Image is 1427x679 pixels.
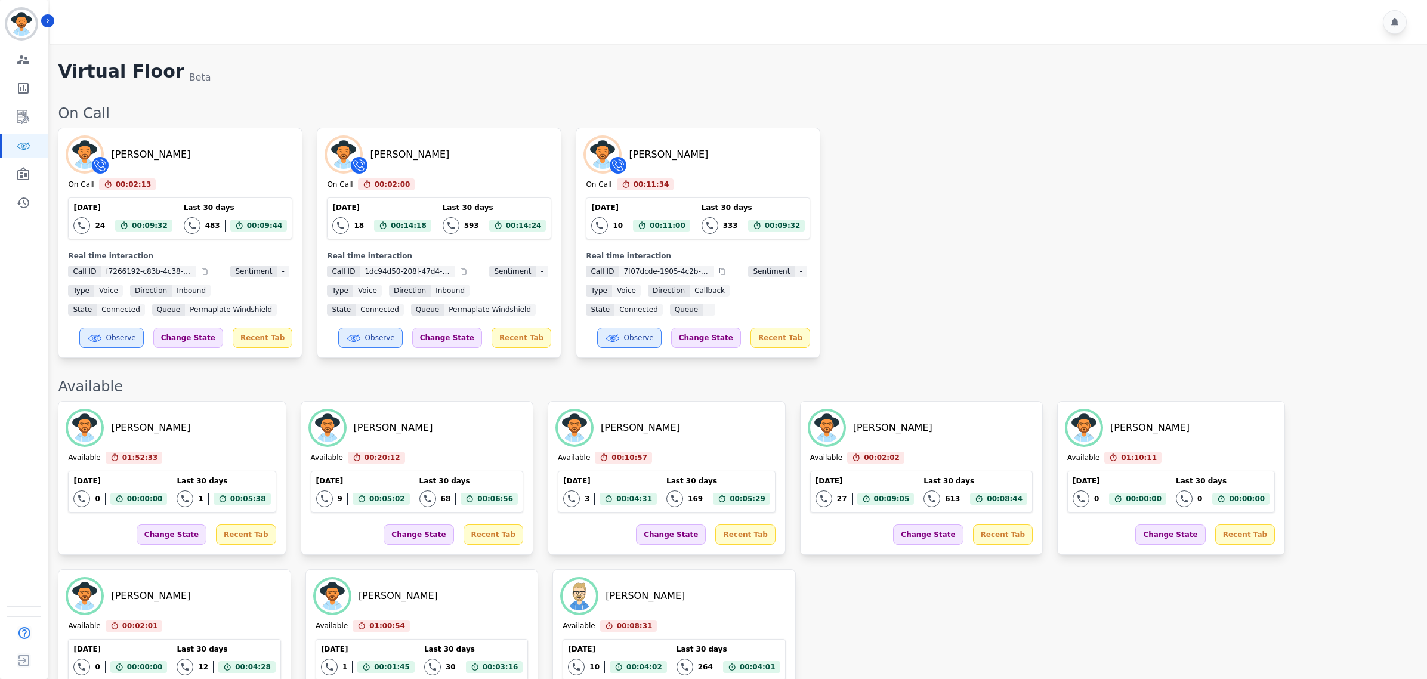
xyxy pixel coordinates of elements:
[369,493,405,505] span: 00:05:02
[837,494,847,504] div: 27
[492,328,551,348] div: Recent Tab
[153,328,223,348] div: Change State
[94,285,123,297] span: voice
[342,662,347,672] div: 1
[816,476,914,486] div: [DATE]
[636,524,706,545] div: Change State
[374,661,410,673] span: 00:01:45
[152,304,185,316] span: Queue
[446,662,456,672] div: 30
[586,251,810,261] div: Real time interaction
[431,285,470,297] span: inbound
[536,266,548,277] span: -
[177,476,270,486] div: Last 30 days
[1126,493,1162,505] span: 00:00:00
[973,524,1033,545] div: Recent Tab
[853,421,932,435] div: [PERSON_NAME]
[740,661,776,673] span: 00:04:01
[111,589,190,603] div: [PERSON_NAME]
[864,452,900,464] span: 00:02:02
[233,328,292,348] div: Recent Tab
[411,304,444,316] span: Queue
[116,178,152,190] span: 00:02:13
[702,203,805,212] div: Last 30 days
[58,104,1415,123] div: On Call
[316,476,410,486] div: [DATE]
[247,220,283,232] span: 00:09:44
[677,644,780,654] div: Last 30 days
[614,304,663,316] span: connected
[132,220,168,232] span: 00:09:32
[127,661,163,673] span: 00:00:00
[624,333,654,342] span: Observe
[690,285,730,297] span: callback
[68,285,94,297] span: Type
[369,620,405,632] span: 01:00:54
[311,411,344,445] img: Avatar
[412,328,482,348] div: Change State
[650,220,685,232] span: 00:11:00
[568,644,666,654] div: [DATE]
[634,178,669,190] span: 00:11:34
[365,452,400,464] span: 00:20:12
[360,266,455,277] span: 1dc94d50-208f-47d4-a496-9f91ff1d9b33
[137,524,206,545] div: Change State
[370,147,449,162] div: [PERSON_NAME]
[586,304,614,316] span: State
[666,476,770,486] div: Last 30 days
[327,251,551,261] div: Real time interaction
[68,621,100,632] div: Available
[558,453,590,464] div: Available
[216,524,276,545] div: Recent Tab
[586,266,619,277] span: Call ID
[95,662,100,672] div: 0
[945,494,960,504] div: 613
[563,579,596,613] img: Avatar
[7,10,36,38] img: Bordered avatar
[419,476,518,486] div: Last 30 days
[106,333,136,342] span: Observe
[477,493,513,505] span: 00:06:56
[1067,411,1101,445] img: Avatar
[586,180,611,190] div: On Call
[359,589,438,603] div: [PERSON_NAME]
[122,620,158,632] span: 00:02:01
[73,644,167,654] div: [DATE]
[730,493,765,505] span: 00:05:29
[1094,494,1099,504] div: 0
[235,661,271,673] span: 00:04:28
[1121,452,1157,464] span: 01:10:11
[68,180,94,190] div: On Call
[230,493,266,505] span: 00:05:38
[73,476,167,486] div: [DATE]
[338,494,342,504] div: 9
[327,138,360,171] img: Avatar
[189,70,211,85] div: Beta
[327,180,353,190] div: On Call
[698,662,713,672] div: 264
[443,203,546,212] div: Last 30 days
[354,421,433,435] div: [PERSON_NAME]
[1197,494,1202,504] div: 0
[356,304,404,316] span: connected
[629,147,708,162] div: [PERSON_NAME]
[748,266,795,277] span: Sentiment
[95,221,105,230] div: 24
[723,221,738,230] div: 333
[1135,524,1205,545] div: Change State
[483,661,518,673] span: 00:03:16
[424,644,523,654] div: Last 30 days
[101,266,196,277] span: f7266192-c83b-4c38-81d8-e1f7404894cb
[127,493,163,505] span: 00:00:00
[73,203,172,212] div: [DATE]
[585,494,589,504] div: 3
[111,421,190,435] div: [PERSON_NAME]
[626,661,662,673] span: 00:04:02
[616,493,652,505] span: 00:04:31
[375,178,410,190] span: 00:02:00
[338,328,403,348] button: Observe
[1110,421,1190,435] div: [PERSON_NAME]
[327,304,356,316] span: State
[365,333,395,342] span: Observe
[68,251,292,261] div: Real time interaction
